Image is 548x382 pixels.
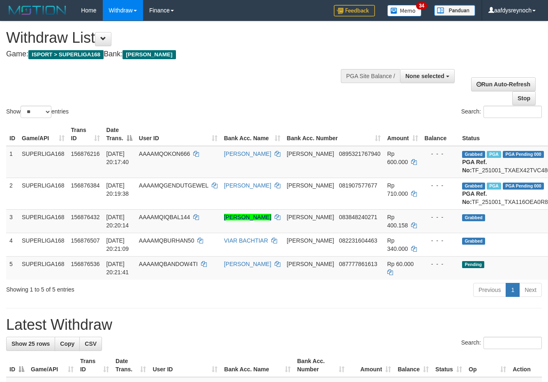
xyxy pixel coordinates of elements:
span: 156876384 [71,182,100,189]
td: SUPERLIGA168 [18,178,68,209]
td: SUPERLIGA168 [18,233,68,256]
th: Amount: activate to sort column ascending [348,354,394,377]
label: Search: [461,106,542,118]
th: Trans ID: activate to sort column ascending [68,123,103,146]
img: panduan.png [434,5,475,16]
label: Search: [461,337,542,349]
div: - - - [425,213,456,221]
a: CSV [79,337,102,351]
span: Rp 400.158 [387,214,408,229]
span: Copy [60,340,74,347]
div: - - - [425,236,456,245]
span: AAAAMQBURHAN50 [139,237,194,244]
a: [PERSON_NAME] [224,150,271,157]
th: Bank Acc. Number: activate to sort column ascending [294,354,348,377]
span: [DATE] 20:21:41 [106,261,129,276]
a: [PERSON_NAME] [224,261,271,267]
span: Marked by aafsengchandara [487,151,501,158]
label: Show entries [6,106,69,118]
th: Op: activate to sort column ascending [465,354,509,377]
span: Pending [462,261,484,268]
h4: Game: Bank: [6,50,357,58]
span: Show 25 rows [12,340,50,347]
span: Copy 087777861613 to clipboard [339,261,377,267]
td: 2 [6,178,18,209]
span: AAAAMQBANDOW4TI [139,261,198,267]
th: Status: activate to sort column ascending [432,354,465,377]
span: [PERSON_NAME] [287,150,334,157]
div: PGA Site Balance / [341,69,400,83]
div: Showing 1 to 5 of 5 entries [6,282,222,294]
span: Grabbed [462,214,485,221]
th: Bank Acc. Name: activate to sort column ascending [221,354,294,377]
th: ID [6,123,18,146]
th: Bank Acc. Name: activate to sort column ascending [221,123,284,146]
span: Grabbed [462,238,485,245]
span: Copy 082231604463 to clipboard [339,237,377,244]
td: 4 [6,233,18,256]
th: Balance: activate to sort column ascending [394,354,432,377]
span: 156876432 [71,214,100,220]
th: Amount: activate to sort column ascending [384,123,421,146]
span: [PERSON_NAME] [287,214,334,220]
th: Date Trans.: activate to sort column ascending [112,354,149,377]
span: CSV [85,340,97,347]
th: Balance [421,123,459,146]
span: Rp 340.000 [387,237,408,252]
h1: Withdraw List [6,30,357,46]
span: [DATE] 20:17:40 [106,150,129,165]
td: SUPERLIGA168 [18,209,68,233]
div: - - - [425,260,456,268]
th: User ID: activate to sort column ascending [149,354,221,377]
img: MOTION_logo.png [6,4,69,16]
th: Date Trans.: activate to sort column descending [103,123,136,146]
span: [DATE] 20:21:09 [106,237,129,252]
b: PGA Ref. No: [462,159,487,174]
span: None selected [405,73,444,79]
h1: Latest Withdraw [6,317,542,333]
span: Copy 0895321767940 to clipboard [339,150,380,157]
span: Grabbed [462,183,485,190]
span: [PERSON_NAME] [287,237,334,244]
td: 5 [6,256,18,280]
td: SUPERLIGA168 [18,256,68,280]
a: Next [519,283,542,297]
a: Run Auto-Refresh [471,77,536,91]
a: 1 [506,283,520,297]
a: [PERSON_NAME] [224,182,271,189]
span: Rp 60.000 [387,261,414,267]
th: Bank Acc. Number: activate to sort column ascending [284,123,384,146]
span: Copy 081907577677 to clipboard [339,182,377,189]
a: Show 25 rows [6,337,55,351]
span: Marked by aafsengchandara [487,183,501,190]
a: VIAR BACHTIAR [224,237,268,244]
span: PGA Pending [503,183,544,190]
img: Feedback.jpg [334,5,375,16]
span: 156876216 [71,150,100,157]
a: [PERSON_NAME] [224,214,271,220]
td: 1 [6,146,18,178]
span: [PERSON_NAME] [123,50,176,59]
span: [PERSON_NAME] [287,261,334,267]
span: AAAAMQOKON666 [139,150,190,157]
th: User ID: activate to sort column ascending [136,123,221,146]
span: AAAAMQIQBAL144 [139,214,190,220]
td: 3 [6,209,18,233]
th: Game/API: activate to sort column ascending [18,123,68,146]
td: SUPERLIGA168 [18,146,68,178]
input: Search: [483,106,542,118]
span: [DATE] 20:19:38 [106,182,129,197]
span: 156876536 [71,261,100,267]
button: None selected [400,69,455,83]
div: - - - [425,150,456,158]
span: ISPORT > SUPERLIGA168 [28,50,104,59]
span: PGA Pending [503,151,544,158]
a: Previous [473,283,506,297]
b: PGA Ref. No: [462,190,487,205]
span: Rp 710.000 [387,182,408,197]
span: AAAAMQGENDUTGEWEL [139,182,208,189]
th: Trans ID: activate to sort column ascending [77,354,112,377]
div: - - - [425,181,456,190]
span: [PERSON_NAME] [287,182,334,189]
a: Copy [55,337,80,351]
